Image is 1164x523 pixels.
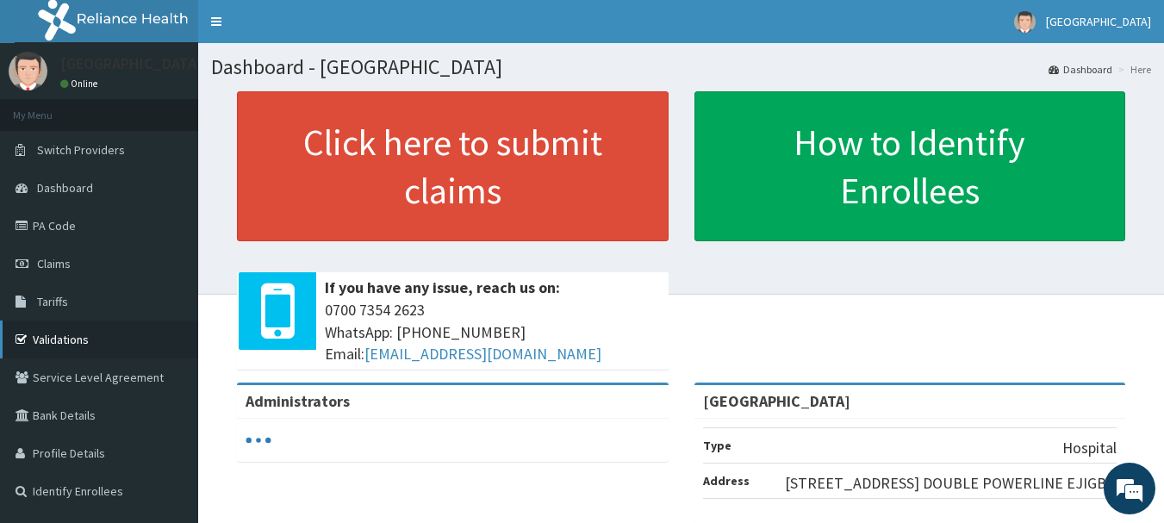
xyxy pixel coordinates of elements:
img: User Image [1014,11,1036,33]
p: Hospital [1062,437,1117,459]
span: 0700 7354 2623 WhatsApp: [PHONE_NUMBER] Email: [325,299,660,365]
svg: audio-loading [246,427,271,453]
p: [STREET_ADDRESS] DOUBLE POWERLINE EJIGBO [785,472,1117,495]
b: Administrators [246,391,350,411]
span: Switch Providers [37,142,125,158]
a: Online [60,78,102,90]
strong: [GEOGRAPHIC_DATA] [703,391,850,411]
span: [GEOGRAPHIC_DATA] [1046,14,1151,29]
a: Dashboard [1049,62,1112,77]
span: Claims [37,256,71,271]
span: Dashboard [37,180,93,196]
b: If you have any issue, reach us on: [325,277,560,297]
h1: Dashboard - [GEOGRAPHIC_DATA] [211,56,1151,78]
p: [GEOGRAPHIC_DATA] [60,56,202,72]
li: Here [1114,62,1151,77]
a: Click here to submit claims [237,91,669,241]
span: Tariffs [37,294,68,309]
b: Address [703,473,750,489]
a: How to Identify Enrollees [694,91,1126,241]
a: [EMAIL_ADDRESS][DOMAIN_NAME] [364,344,601,364]
b: Type [703,438,731,453]
img: User Image [9,52,47,90]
